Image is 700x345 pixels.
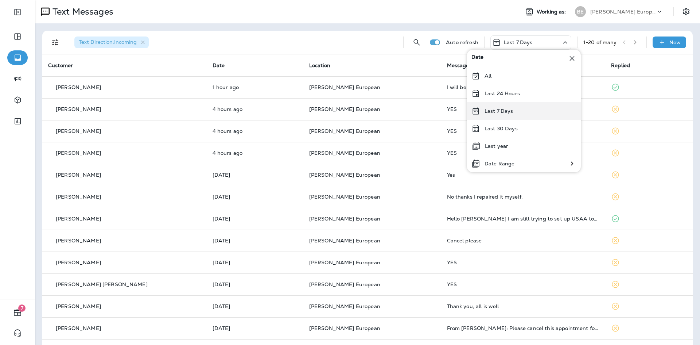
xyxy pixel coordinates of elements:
[446,39,478,45] p: Auto refresh
[309,128,380,134] span: [PERSON_NAME] European
[485,143,508,149] p: Last year
[583,39,617,45] div: 1 - 20 of many
[485,126,518,131] p: Last 30 Days
[447,238,600,244] div: Cancel please
[79,39,137,45] span: Text Direction : Incoming
[471,54,484,63] span: Date
[213,128,297,134] p: Oct 14, 2025 11:35 AM
[56,194,101,200] p: [PERSON_NAME]
[56,128,101,134] p: [PERSON_NAME]
[213,260,297,265] p: Oct 13, 2025 11:10 AM
[504,39,533,45] p: Last 7 Days
[56,281,148,287] p: [PERSON_NAME] [PERSON_NAME]
[213,325,297,331] p: Oct 10, 2025 02:56 PM
[447,281,600,287] div: YES
[213,281,297,287] p: Oct 12, 2025 11:48 AM
[309,281,380,288] span: [PERSON_NAME] European
[447,128,600,134] div: YES
[56,216,101,222] p: [PERSON_NAME]
[309,106,380,112] span: [PERSON_NAME] European
[447,172,600,178] div: Yes
[485,91,520,96] p: Last 24 Hours
[213,303,297,309] p: Oct 10, 2025 03:27 PM
[56,84,101,90] p: [PERSON_NAME]
[213,106,297,112] p: Oct 14, 2025 12:09 PM
[56,150,101,156] p: [PERSON_NAME]
[309,325,380,331] span: [PERSON_NAME] European
[56,260,101,265] p: [PERSON_NAME]
[447,303,600,309] div: Thank you, all is well
[447,84,600,90] div: I will be able
[309,150,380,156] span: [PERSON_NAME] European
[213,172,297,178] p: Oct 13, 2025 12:44 PM
[309,84,380,91] span: [PERSON_NAME] European
[409,35,424,50] button: Search Messages
[447,194,600,200] div: No thanks I repaired it myself.
[447,106,600,112] div: YES
[7,5,28,19] button: Expand Sidebar
[213,216,297,222] p: Oct 13, 2025 11:52 AM
[485,73,491,79] p: All
[7,305,28,320] button: 7
[56,325,101,331] p: [PERSON_NAME]
[447,260,600,265] div: YES
[447,62,469,69] span: Message
[669,39,681,45] p: New
[611,62,630,69] span: Replied
[575,6,586,17] div: BE
[485,161,514,166] p: Date Range
[56,303,101,309] p: [PERSON_NAME]
[50,6,113,17] p: Text Messages
[590,9,656,15] p: [PERSON_NAME] European Autoworks
[309,62,330,69] span: Location
[213,150,297,156] p: Oct 14, 2025 11:35 AM
[56,106,101,112] p: [PERSON_NAME]
[74,37,149,48] div: Text Direction:Incoming
[309,237,380,244] span: [PERSON_NAME] European
[213,62,225,69] span: Date
[213,194,297,200] p: Oct 13, 2025 11:55 AM
[18,304,26,312] span: 7
[309,215,380,222] span: [PERSON_NAME] European
[48,35,63,50] button: Filters
[485,108,513,114] p: Last 7 Days
[447,325,600,331] div: From Carl Scheef: Please cancel this appointment for my 2006 Subaru Forrester ...October 16th, 20...
[309,172,380,178] span: [PERSON_NAME] European
[56,238,101,244] p: [PERSON_NAME]
[56,172,101,178] p: [PERSON_NAME]
[309,259,380,266] span: [PERSON_NAME] European
[447,150,600,156] div: YES
[213,84,297,90] p: Oct 14, 2025 02:27 PM
[213,238,297,244] p: Oct 13, 2025 11:10 AM
[309,303,380,310] span: [PERSON_NAME] European
[680,5,693,18] button: Settings
[48,62,73,69] span: Customer
[309,193,380,200] span: [PERSON_NAME] European
[447,216,600,222] div: Hello Kaela I am still trying to set up USAA towing to transport the car TJ the dealer they have ...
[537,9,568,15] span: Working as:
